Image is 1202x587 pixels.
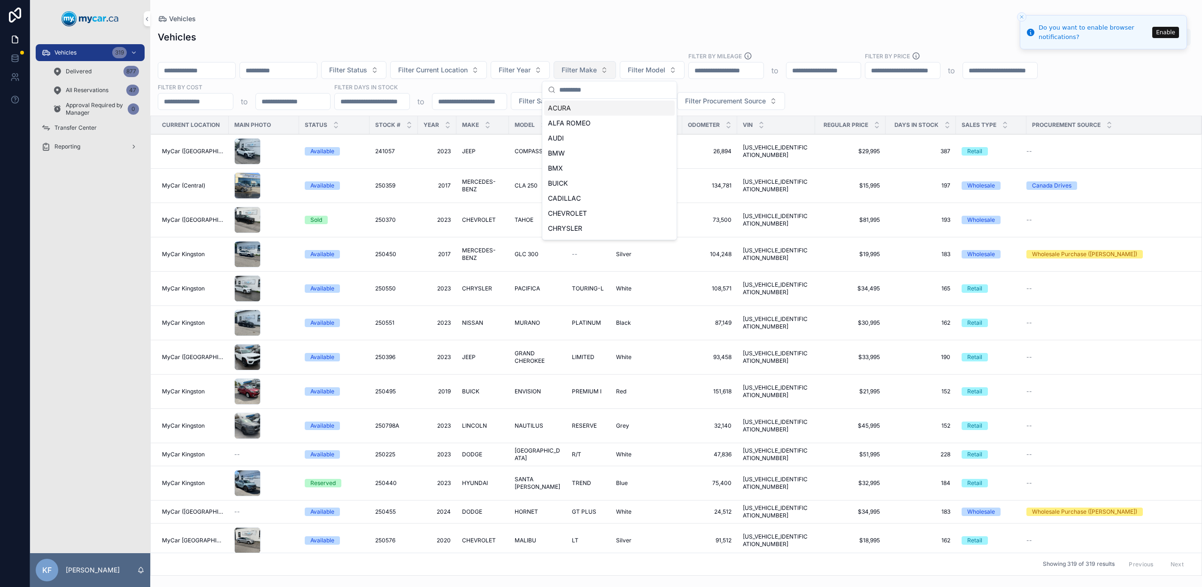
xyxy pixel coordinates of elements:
a: [US_VEHICLE_IDENTIFICATION_NUMBER] [743,384,809,399]
a: 250359 [375,182,412,189]
a: -- [572,250,605,258]
span: -- [572,250,578,258]
span: Filter Current Location [398,65,468,75]
a: 241057 [375,148,412,155]
a: Black [616,319,677,327]
div: Available [310,250,334,258]
a: Delivered877 [47,63,145,80]
a: 2017 [424,182,451,189]
a: 197 [891,182,950,189]
span: MyCar Kingston [162,422,205,430]
a: MyCar Kingston [162,422,223,430]
a: Red [616,388,677,395]
span: $21,995 [821,388,880,395]
span: Filter Make [562,65,597,75]
span: Silver [616,250,632,258]
span: [US_VEHICLE_IDENTIFICATION_NUMBER] [743,212,809,227]
span: 104,248 [688,250,732,258]
div: Retail [967,450,982,459]
span: CLA 250 [515,182,538,189]
a: Silver [616,250,677,258]
span: NAUTILUS [515,422,543,430]
a: -- [1026,422,1190,430]
span: $33,995 [821,353,880,361]
span: DODGE [548,239,571,248]
button: Select Button [677,92,785,110]
a: 387 [891,148,950,155]
span: [US_VEHICLE_IDENTIFICATION_NUMBER] [743,144,809,159]
a: 2023 [424,148,451,155]
a: Vehicles [158,14,196,23]
a: MyCar ([GEOGRAPHIC_DATA]) [162,216,223,224]
a: 2019 [424,388,451,395]
a: [US_VEHICLE_IDENTIFICATION_NUMBER] [743,247,809,262]
a: Available [305,319,364,327]
span: PACIFICA [515,285,540,292]
span: Filter Year [499,65,531,75]
a: $34,495 [821,285,880,292]
button: Enable [1152,27,1179,38]
a: 165 [891,285,950,292]
a: [US_VEHICLE_IDENTIFICATION_NUMBER] [743,178,809,193]
span: 250798A [375,422,399,430]
div: 0 [128,103,139,115]
a: JEEP [462,148,503,155]
a: [US_VEHICLE_IDENTIFICATION_NUMBER] [743,418,809,433]
a: [US_VEHICLE_IDENTIFICATION_NUMBER] [743,350,809,365]
a: GLC 300 [515,250,561,258]
a: CHEVROLET [462,216,503,224]
a: $81,995 [821,216,880,224]
a: CHRYSLER [462,285,503,292]
a: $29,995 [821,148,880,155]
span: MyCar ([GEOGRAPHIC_DATA]) [162,148,223,155]
div: 319 [112,47,127,58]
span: ALFA ROMEO [548,118,591,128]
span: 2023 [424,422,451,430]
a: Transfer Center [36,119,145,136]
a: BUICK [462,388,503,395]
span: MyCar Kingston [162,285,205,292]
span: [US_VEHICLE_IDENTIFICATION_NUMBER] [743,315,809,330]
span: Grey [616,422,629,430]
div: Available [310,387,334,396]
span: CHEVROLET [462,216,496,224]
a: -- [1026,388,1190,395]
a: Available [305,353,364,361]
a: MyCar Kingston [162,250,223,258]
label: FILTER BY PRICE [865,52,910,60]
a: MyCar Kingston [162,285,223,292]
span: MERCEDES-BENZ [462,178,503,193]
span: GLC 300 [515,250,539,258]
span: 152 [891,422,950,430]
span: Delivered [66,68,92,75]
a: Wholesale Purchase ([PERSON_NAME]) [1026,250,1190,258]
a: PLATINUM [572,319,605,327]
a: $45,995 [821,422,880,430]
button: Select Button [554,61,616,79]
span: JEEP [462,353,476,361]
span: PREMIUM I [572,388,601,395]
div: Wholesale [967,216,995,224]
div: Available [310,284,334,293]
span: PLATINUM [572,319,601,327]
a: 190 [891,353,950,361]
div: Canada Drives [1032,181,1071,190]
a: MURANO [515,319,561,327]
a: MyCar ([GEOGRAPHIC_DATA]) [162,353,223,361]
span: Filter Sales Type [519,96,571,106]
span: ENVISION [515,388,541,395]
span: Transfer Center [54,124,97,132]
span: 32,140 [688,422,732,430]
a: 2017 [424,250,451,258]
div: Retail [967,422,982,430]
span: $30,995 [821,319,880,327]
div: Retail [967,319,982,327]
span: TAHOE [515,216,533,224]
span: 93,458 [688,353,732,361]
a: 250798A [375,422,412,430]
